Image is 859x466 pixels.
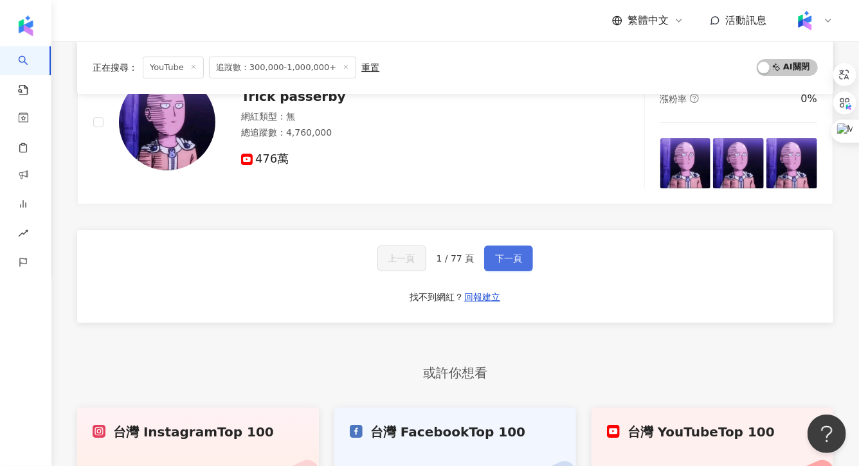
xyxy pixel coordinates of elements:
img: Kolr%20app%20icon%20%281%29.png [793,8,817,33]
div: 0% [801,92,817,106]
span: 1 / 77 頁 [437,253,475,264]
img: KOL Avatar [119,74,215,170]
span: 正在搜尋 ： [93,62,138,73]
a: search [18,46,44,96]
span: 下一頁 [495,253,522,264]
a: KOL AvatarTrick passerby網紅類型：無總追蹤數：4,760,000476萬互動率question-circle0.02%觀看率question-circle1.32%漲粉率... [77,39,833,204]
button: 下一頁 [484,246,533,271]
span: 漲粉率 [660,94,687,104]
button: 回報建立 [464,287,501,307]
img: logo icon [15,15,36,36]
div: 台灣 YouTube Top 100 [607,423,818,441]
iframe: Help Scout Beacon - Open [808,415,846,453]
span: 活動訊息 [725,14,766,26]
span: rise [18,220,28,249]
div: 重置 [361,62,379,73]
div: 總追蹤數 ： 4,760,000 [241,127,588,139]
img: post-image [660,138,711,189]
div: 台灣 Facebook Top 100 [350,423,561,441]
span: 476萬 [241,152,289,166]
span: YouTube [143,57,204,78]
button: 上一頁 [377,246,426,271]
span: 繁體中文 [628,13,669,28]
div: 找不到網紅？ [410,291,464,304]
span: 追蹤數：300,000-1,000,000+ [209,57,357,78]
img: post-image [713,138,764,189]
span: question-circle [690,94,699,103]
div: 網紅類型 ： 無 [241,111,588,123]
img: post-image [766,138,817,189]
div: 台灣 Instagram Top 100 [93,423,303,441]
span: 回報建立 [464,292,500,302]
span: 或許你想看 [410,363,500,383]
span: Trick passerby [241,89,346,104]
